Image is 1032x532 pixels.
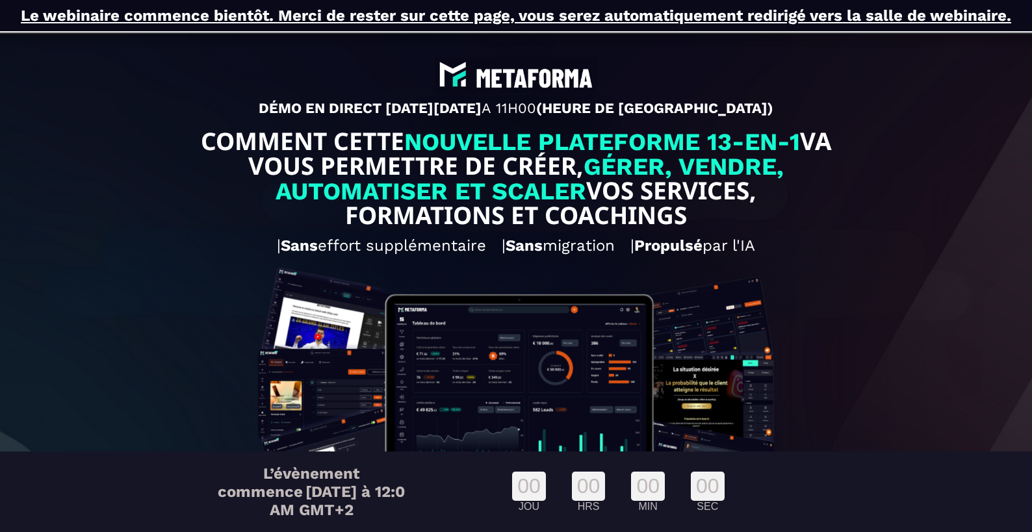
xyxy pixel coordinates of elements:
h2: | effort supplémentaire | migration | par l'IA [10,230,1022,261]
div: 00 [512,472,546,501]
span: NOUVELLE PLATEFORME 13-EN-1 [404,128,800,156]
span: [DATE] à 12:0 AM GMT+2 [270,483,406,519]
div: 00 [631,472,665,501]
div: SEC [691,501,725,513]
div: HRS [572,501,606,513]
p: DÉMO EN DIRECT [DATE][DATE] (HEURE DE [GEOGRAPHIC_DATA]) [10,100,1022,116]
span: L’évènement commence [218,464,359,501]
u: Le webinaire commence bientôt. Merci de rester sur cette page, vous serez automatiquement redirig... [21,6,1011,25]
div: JOU [512,501,546,513]
img: abe9e435164421cb06e33ef15842a39e_e5ef653356713f0d7dd3797ab850248d_Capture_d%E2%80%99e%CC%81cran_2... [435,57,597,93]
div: 00 [691,472,725,501]
text: COMMENT CETTE VA VOUS PERMETTRE DE CRÉER, VOS SERVICES, FORMATIONS ET COACHINGS [197,126,835,230]
div: MIN [631,501,665,513]
div: 00 [572,472,606,501]
b: Sans [281,236,318,255]
span: GÉRER, VENDRE, AUTOMATISER ET SCALER [276,153,790,205]
b: Sans [506,236,543,255]
b: Propulsé [634,236,703,255]
span: A 11H00 [482,100,536,116]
